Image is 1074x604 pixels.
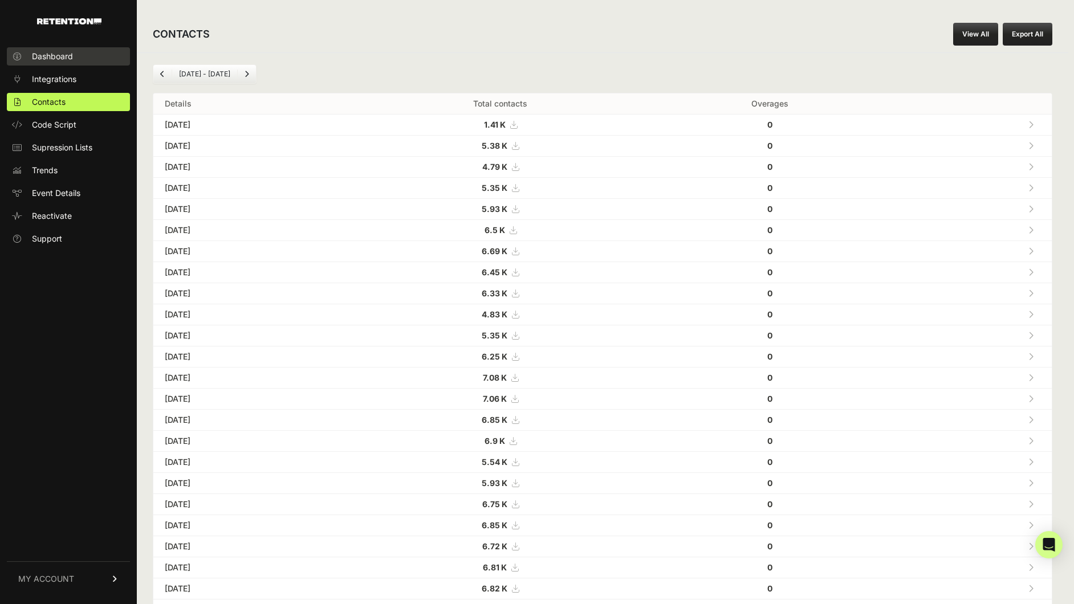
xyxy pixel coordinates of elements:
th: Total contacts [349,93,652,115]
a: 6.85 K [482,520,519,530]
td: [DATE] [153,262,349,283]
strong: 6.85 K [482,415,507,425]
td: [DATE] [153,515,349,536]
strong: 0 [767,141,772,150]
strong: 1.41 K [484,120,506,129]
strong: 6.72 K [482,541,507,551]
a: 4.83 K [482,309,519,319]
td: [DATE] [153,115,349,136]
td: [DATE] [153,578,349,599]
a: 6.45 K [482,267,519,277]
td: [DATE] [153,452,349,473]
strong: 6.33 K [482,288,507,298]
a: View All [953,23,998,46]
span: Support [32,233,62,244]
strong: 0 [767,246,772,256]
button: Export All [1003,23,1052,46]
span: Reactivate [32,210,72,222]
span: Supression Lists [32,142,92,153]
td: [DATE] [153,157,349,178]
td: [DATE] [153,536,349,557]
strong: 0 [767,267,772,277]
strong: 6.82 K [482,583,507,593]
strong: 5.38 K [482,141,507,150]
span: Event Details [32,187,80,199]
strong: 0 [767,352,772,361]
th: Overages [652,93,888,115]
td: [DATE] [153,178,349,199]
td: [DATE] [153,346,349,368]
strong: 0 [767,309,772,319]
td: [DATE] [153,325,349,346]
strong: 6.81 K [483,562,507,572]
td: [DATE] [153,431,349,452]
a: Next [238,65,256,83]
a: Previous [153,65,172,83]
strong: 0 [767,541,772,551]
a: Support [7,230,130,248]
strong: 0 [767,499,772,509]
td: [DATE] [153,557,349,578]
td: [DATE] [153,494,349,515]
strong: 0 [767,457,772,467]
strong: 0 [767,183,772,193]
a: 5.93 K [482,478,519,488]
a: 6.82 K [482,583,519,593]
td: [DATE] [153,368,349,389]
strong: 4.79 K [482,162,507,172]
strong: 6.25 K [482,352,507,361]
a: Contacts [7,93,130,111]
strong: 6.69 K [482,246,507,256]
a: Dashboard [7,47,130,66]
span: Contacts [32,96,66,108]
a: 6.25 K [482,352,519,361]
strong: 0 [767,520,772,530]
strong: 6.45 K [482,267,507,277]
strong: 5.35 K [482,330,507,340]
a: 5.35 K [482,183,519,193]
strong: 0 [767,562,772,572]
a: 5.35 K [482,330,519,340]
strong: 0 [767,394,772,403]
a: Reactivate [7,207,130,225]
strong: 5.93 K [482,204,507,214]
th: Details [153,93,349,115]
strong: 6.75 K [482,499,507,509]
a: Event Details [7,184,130,202]
a: Supression Lists [7,138,130,157]
a: 6.72 K [482,541,519,551]
strong: 7.08 K [483,373,507,382]
td: [DATE] [153,473,349,494]
strong: 0 [767,478,772,488]
a: 7.06 K [483,394,518,403]
strong: 0 [767,225,772,235]
a: 5.54 K [482,457,519,467]
li: [DATE] - [DATE] [172,70,237,79]
span: Integrations [32,74,76,85]
td: [DATE] [153,241,349,262]
strong: 0 [767,436,772,446]
strong: 0 [767,204,772,214]
img: Retention.com [37,18,101,25]
td: [DATE] [153,283,349,304]
td: [DATE] [153,410,349,431]
strong: 7.06 K [483,394,507,403]
strong: 0 [767,415,772,425]
a: 6.81 K [483,562,518,572]
span: Trends [32,165,58,176]
div: Open Intercom Messenger [1035,531,1063,558]
td: [DATE] [153,304,349,325]
a: 5.93 K [482,204,519,214]
strong: 5.93 K [482,478,507,488]
h2: CONTACTS [153,26,210,42]
td: [DATE] [153,220,349,241]
span: Dashboard [32,51,73,62]
td: [DATE] [153,389,349,410]
a: MY ACCOUNT [7,561,130,596]
a: Code Script [7,116,130,134]
strong: 0 [767,330,772,340]
a: 5.38 K [482,141,519,150]
a: 6.9 K [485,436,516,446]
a: Trends [7,161,130,179]
strong: 4.83 K [482,309,507,319]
